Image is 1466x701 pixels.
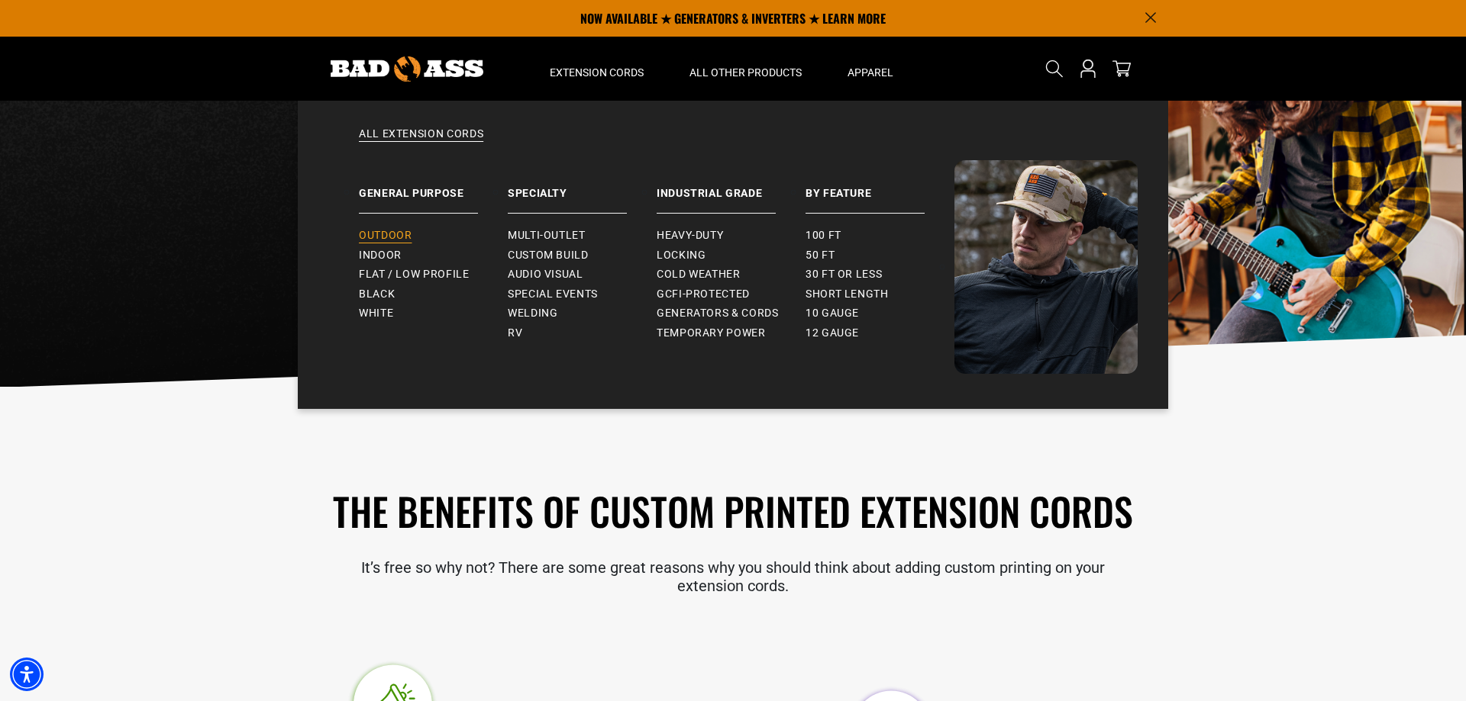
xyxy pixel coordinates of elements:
span: Flat / Low Profile [359,268,470,281]
span: Apparel [848,66,893,79]
img: Bad Ass Extension Cords [331,56,483,82]
a: Specialty [508,160,657,214]
a: Short Length [806,285,954,304]
span: Locking [657,249,706,262]
a: Indoor [359,246,508,265]
span: Outdoor [359,229,412,243]
summary: All Other Products [667,37,825,101]
span: RV [508,326,522,340]
p: It’s free so why not? There are some great reasons why you should think about adding custom print... [309,558,1157,595]
span: Welding [508,307,557,320]
a: 12 gauge [806,323,954,343]
a: White [359,304,508,323]
a: Special Events [508,285,657,304]
a: Outdoor [359,226,508,246]
span: 50 ft [806,249,835,262]
a: Multi-Outlet [508,226,657,246]
span: 100 ft [806,229,841,243]
summary: Extension Cords [527,37,667,101]
a: By Feature [806,160,954,214]
span: Indoor [359,249,402,262]
a: Industrial Grade [657,160,806,214]
span: Extension Cords [550,66,644,79]
a: Custom Build [508,246,657,265]
span: 12 gauge [806,326,859,340]
span: Cold Weather [657,268,741,281]
a: Heavy-Duty [657,226,806,246]
a: Black [359,285,508,304]
a: GCFI-Protected [657,285,806,304]
span: 30 ft or less [806,268,882,281]
a: Flat / Low Profile [359,265,508,285]
span: White [359,307,393,320]
span: Custom Build [508,249,589,262]
a: 10 gauge [806,304,954,323]
span: Generators & Cords [657,307,779,320]
a: 30 ft or less [806,265,954,285]
a: Generators & Cords [657,304,806,323]
span: GCFI-Protected [657,288,750,301]
span: Multi-Outlet [508,229,586,243]
a: Welding [508,304,657,323]
span: Heavy-Duty [657,229,723,243]
a: 50 ft [806,246,954,265]
a: All Extension Cords [328,127,1138,160]
a: General Purpose [359,160,508,214]
span: Temporary Power [657,326,766,340]
div: Accessibility Menu [10,658,44,691]
h2: The Benefits of Custom Printed Extension Cords [309,486,1157,535]
span: Black [359,288,395,301]
summary: Apparel [825,37,916,101]
summary: Search [1042,56,1067,81]
span: Audio Visual [508,268,583,281]
a: Audio Visual [508,265,657,285]
a: Temporary Power [657,323,806,343]
span: Special Events [508,288,598,301]
a: Locking [657,246,806,265]
span: 10 gauge [806,307,859,320]
a: Cold Weather [657,265,806,285]
img: Bad Ass Extension Cords [954,160,1138,374]
a: RV [508,323,657,343]
span: All Other Products [689,66,802,79]
a: 100 ft [806,226,954,246]
span: Short Length [806,288,889,301]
